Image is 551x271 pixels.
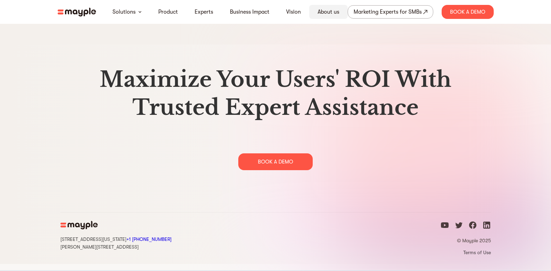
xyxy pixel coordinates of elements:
img: mayple-logo [60,221,98,229]
div: Book A Demo [442,5,494,19]
a: Business Impact [230,8,269,16]
img: arrow-down [138,11,142,13]
img: mayple-logo [58,8,96,16]
a: Marketing Experts for SMBs [348,5,433,19]
div: [STREET_ADDRESS][US_STATE] [PERSON_NAME][STREET_ADDRESS] [60,235,172,250]
img: gradient [254,44,551,264]
a: Call Mayple [126,236,172,242]
div: Marketing Experts for SMBs [354,7,422,17]
a: Vision [286,8,301,16]
a: Solutions [113,8,136,16]
a: Product [158,8,178,16]
iframe: Chat Widget [425,190,551,271]
h2: Maximize Your Users' ROI With Trusted Expert Assistance [60,65,491,121]
a: About us [318,8,339,16]
a: Experts [195,8,213,16]
div: BOOK A DEMO [238,153,313,170]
